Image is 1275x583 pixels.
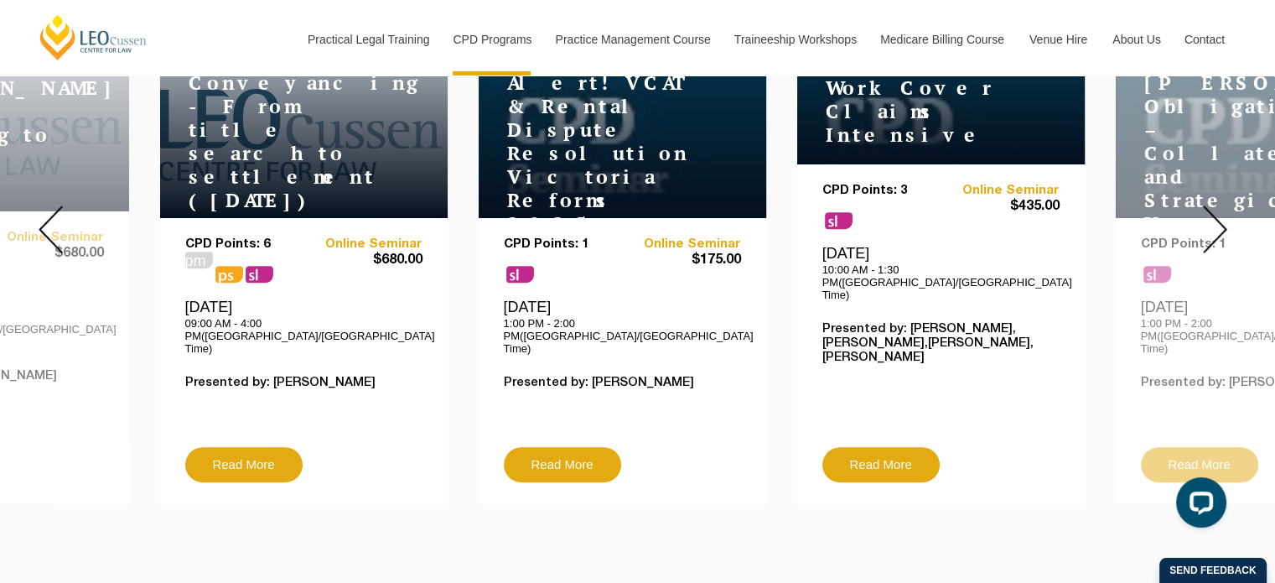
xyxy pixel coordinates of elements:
img: Prev [39,206,63,253]
iframe: LiveChat chat widget [1163,471,1233,541]
span: sl [246,266,273,283]
span: $435.00 [941,198,1060,216]
a: Traineeship Workshops [722,3,868,75]
p: Presented by: [PERSON_NAME] [504,376,741,390]
a: [PERSON_NAME] Centre for Law [38,13,149,61]
a: Practice Management Course [543,3,722,75]
div: [DATE] [822,244,1060,301]
a: Online Seminar [303,237,422,252]
img: Next [1203,206,1227,253]
span: $680.00 [303,252,422,269]
a: Read More [185,447,303,482]
a: Read More [504,447,621,482]
a: Online Seminar [941,184,1060,198]
a: About Us [1100,3,1172,75]
p: CPD Points: 6 [185,237,304,252]
h4: WorkCover Claims Intensive [811,76,1021,147]
p: Presented by: [PERSON_NAME] [185,376,422,390]
span: ps [215,266,243,283]
span: pm [185,252,213,268]
p: 1:00 PM - 2:00 PM([GEOGRAPHIC_DATA]/[GEOGRAPHIC_DATA] Time) [504,317,741,355]
p: Presented by: [PERSON_NAME],[PERSON_NAME],[PERSON_NAME],[PERSON_NAME] [822,322,1060,365]
h4: Alert! VCAT & Rental Dispute Resolution Victoria Reforms 2025 [493,71,702,236]
a: Online Seminar [622,237,741,252]
a: CPD Programs [440,3,542,75]
a: Practical Legal Training [295,3,441,75]
a: Read More [822,447,940,482]
p: 10:00 AM - 1:30 PM([GEOGRAPHIC_DATA]/[GEOGRAPHIC_DATA] Time) [822,263,1060,301]
a: Venue Hire [1017,3,1100,75]
a: Contact [1172,3,1237,75]
h4: Conveyancing - From title search to settlement ([DATE]) [174,71,384,212]
p: CPD Points: 1 [504,237,623,252]
span: sl [825,212,853,229]
span: $175.00 [622,252,741,269]
p: CPD Points: 3 [822,184,941,198]
div: [DATE] [185,298,422,355]
div: [DATE] [504,298,741,355]
span: sl [506,266,534,283]
p: 09:00 AM - 4:00 PM([GEOGRAPHIC_DATA]/[GEOGRAPHIC_DATA] Time) [185,317,422,355]
a: Medicare Billing Course [868,3,1017,75]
